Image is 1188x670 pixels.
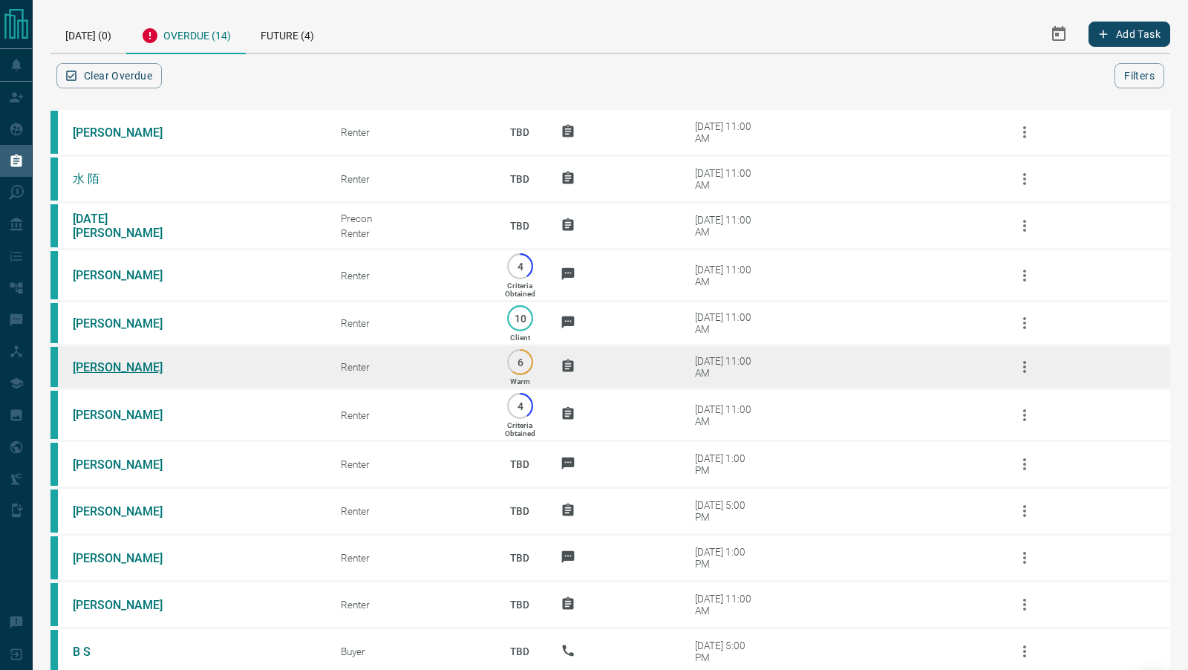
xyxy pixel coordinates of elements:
div: [DATE] 11:00 AM [695,593,758,617]
p: Client [510,334,530,342]
div: Future (4) [246,15,329,53]
div: [DATE] 11:00 AM [695,120,758,144]
div: condos.ca [50,391,58,439]
div: Renter [341,317,479,329]
button: Clear Overdue [56,63,162,88]
div: [DATE] 11:00 AM [695,264,758,287]
div: [DATE] 5:00 PM [695,640,758,663]
div: condos.ca [50,204,58,247]
a: [PERSON_NAME] [73,268,184,282]
div: condos.ca [50,303,58,343]
div: [DATE] (0) [50,15,126,53]
a: [PERSON_NAME] [73,408,184,422]
div: [DATE] 11:00 AM [695,311,758,335]
div: Renter [341,505,479,517]
div: Renter [341,409,479,421]
div: Renter [341,361,479,373]
p: Criteria Obtained [505,421,535,438]
div: [DATE] 1:00 PM [695,546,758,570]
div: condos.ca [50,251,58,299]
a: [PERSON_NAME] [73,598,184,612]
p: TBD [501,491,538,531]
p: Warm [510,377,530,386]
div: condos.ca [50,443,58,486]
div: [DATE] 11:00 AM [695,355,758,379]
p: TBD [501,112,538,152]
div: Renter [341,458,479,470]
div: [DATE] 1:00 PM [695,452,758,476]
div: condos.ca [50,490,58,533]
div: Renter [341,173,479,185]
div: [DATE] 5:00 PM [695,499,758,523]
div: condos.ca [50,157,58,201]
div: Renter [341,270,479,282]
a: B S [73,645,184,659]
button: Add Task [1089,22,1170,47]
div: [DATE] 11:00 AM [695,167,758,191]
button: Select Date Range [1041,16,1077,52]
div: Renter [341,227,479,239]
button: Filters [1114,63,1164,88]
p: TBD [501,538,538,578]
p: 4 [515,261,526,272]
p: TBD [501,585,538,625]
div: condos.ca [50,583,58,626]
div: Buyer [341,645,479,657]
p: 10 [515,313,526,324]
p: 4 [515,400,526,412]
div: Renter [341,552,479,564]
a: [PERSON_NAME] [73,504,184,518]
p: TBD [501,444,538,484]
div: [DATE] 11:00 AM [695,403,758,427]
div: condos.ca [50,111,58,154]
a: [DATE][PERSON_NAME] [73,212,184,240]
a: [PERSON_NAME] [73,360,184,374]
a: [PERSON_NAME] [73,126,184,140]
div: condos.ca [50,536,58,579]
a: [PERSON_NAME] [73,458,184,472]
p: TBD [501,159,538,199]
p: TBD [501,206,538,246]
div: Precon [341,212,479,224]
div: condos.ca [50,347,58,387]
div: Overdue (14) [126,15,246,54]
div: [DATE] 11:00 AM [695,214,758,238]
a: [PERSON_NAME] [73,316,184,331]
p: 6 [515,357,526,368]
a: 水 陌 [73,172,184,187]
div: Renter [341,126,479,138]
div: Renter [341,599,479,611]
a: [PERSON_NAME] [73,551,184,565]
p: Criteria Obtained [505,282,535,298]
